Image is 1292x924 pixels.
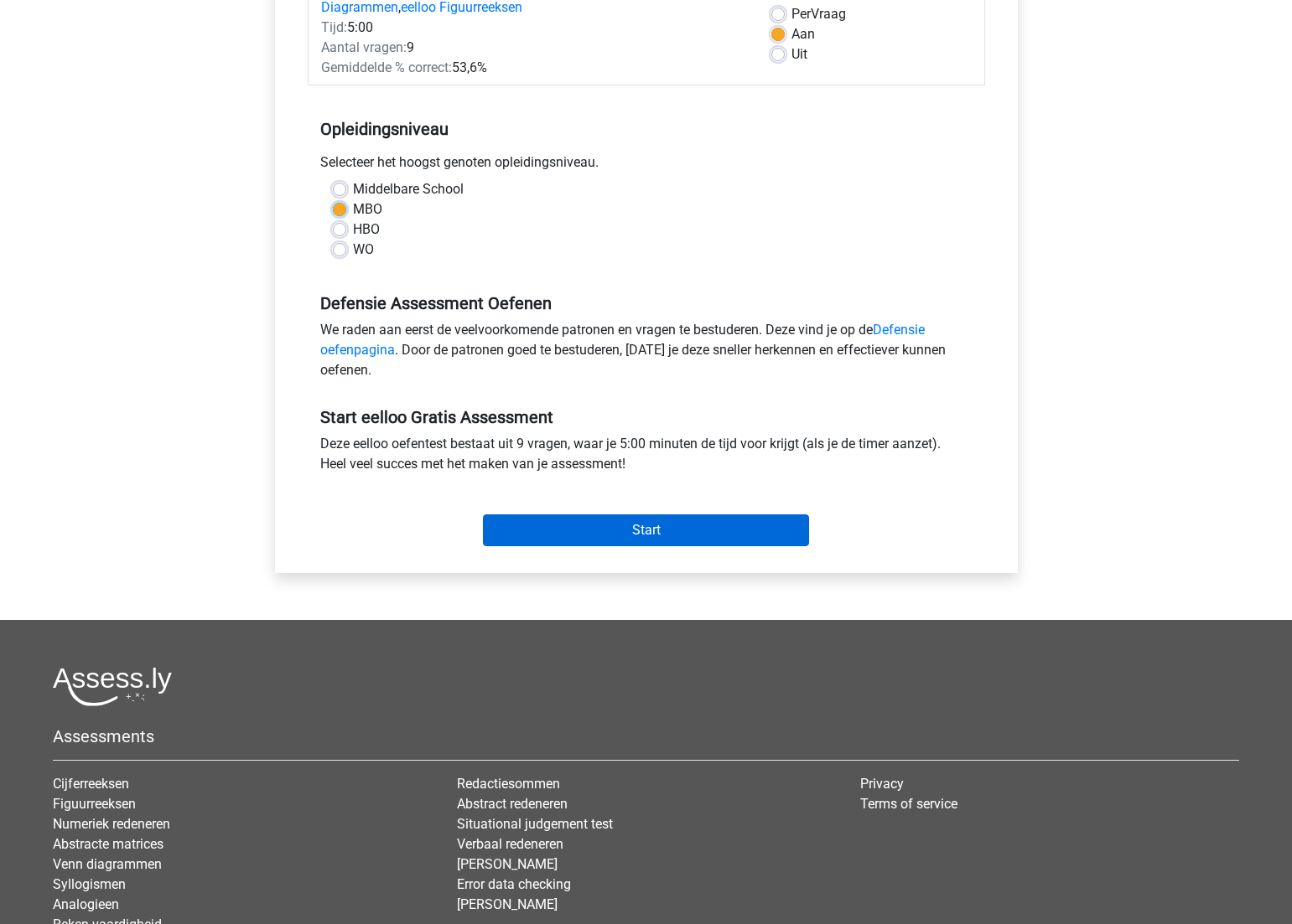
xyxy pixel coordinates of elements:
label: Aan [791,24,815,44]
label: HBO [353,219,380,240]
h5: Start eelloo Gratis Assessment [320,407,973,427]
a: Error data checking [457,876,571,892]
a: [PERSON_NAME] [457,856,558,872]
a: Terms of service [860,796,957,812]
label: Middelbare School [353,179,464,199]
a: Analogieen [53,896,119,912]
a: Venn diagrammen [53,856,162,872]
div: 5:00 [309,18,759,38]
a: Abstract redeneren [457,796,568,812]
span: Gemiddelde % correct: [321,59,452,75]
span: Tijd: [321,19,347,35]
div: Selecteer het hoogst genoten opleidingsniveau. [308,152,985,179]
h5: Opleidingsniveau [320,112,973,146]
label: MBO [353,199,382,219]
img: Assessly logo [53,667,172,706]
h5: Defensie Assessment Oefenen [320,293,973,313]
a: [PERSON_NAME] [457,896,558,912]
a: Privacy [860,776,904,792]
div: 9 [309,38,759,58]
label: Vraag [791,4,846,24]
div: Deze eelloo oefentest bestaat uit 9 vragen, waar je 5:00 minuten de tijd voor krijgt (als je de t... [308,434,985,481]
div: We raden aan eerst de veelvoorkomende patronen en vragen te bestuderen. Deze vind je op de . Door... [308,320,985,387]
a: Syllogismen [53,876,126,892]
a: Situational judgement test [457,816,613,832]
a: Numeriek redeneren [53,816,170,832]
span: Aantal vragen: [321,39,407,55]
input: Start [483,514,809,546]
a: Verbaal redeneren [457,836,563,852]
span: Per [791,6,811,22]
label: Uit [791,44,807,65]
h5: Assessments [53,726,1239,746]
a: Figuurreeksen [53,796,136,812]
a: Redactiesommen [457,776,560,792]
div: 53,6% [309,58,759,78]
a: Cijferreeksen [53,776,129,792]
label: WO [353,240,374,260]
a: Abstracte matrices [53,836,163,852]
